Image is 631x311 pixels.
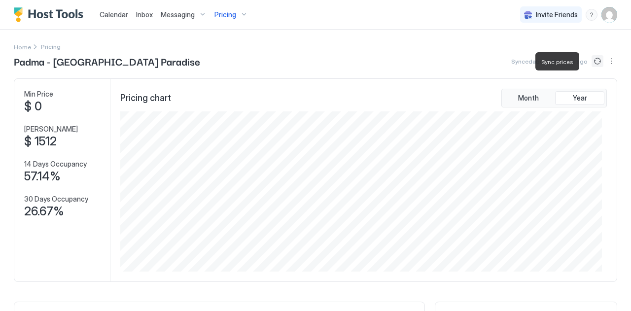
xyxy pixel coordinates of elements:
[14,41,31,52] div: Breadcrumb
[541,58,573,66] span: Sync prices
[24,204,64,219] span: 26.67%
[100,9,128,20] a: Calendar
[24,195,88,204] span: 30 Days Occupancy
[518,94,539,103] span: Month
[536,10,578,19] span: Invite Friends
[605,55,617,67] button: More options
[24,90,53,99] span: Min Price
[605,55,617,67] div: menu
[14,41,31,52] a: Home
[501,89,607,107] div: tab-group
[14,54,200,69] span: Padma - [GEOGRAPHIC_DATA] Paradise
[511,58,588,65] span: Synced about 13 hours ago
[161,10,195,19] span: Messaging
[504,91,553,105] button: Month
[100,10,128,19] span: Calendar
[14,43,31,51] span: Home
[136,9,153,20] a: Inbox
[14,7,88,22] a: Host Tools Logo
[573,94,587,103] span: Year
[24,134,57,149] span: $ 1512
[136,10,153,19] span: Inbox
[586,9,597,21] div: menu
[41,43,61,50] span: Breadcrumb
[24,169,61,184] span: 57.14%
[24,160,87,169] span: 14 Days Occupancy
[24,99,42,114] span: $ 0
[120,93,171,104] span: Pricing chart
[555,91,604,105] button: Year
[592,55,603,67] button: Sync prices
[214,10,236,19] span: Pricing
[24,125,78,134] span: [PERSON_NAME]
[601,7,617,23] div: User profile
